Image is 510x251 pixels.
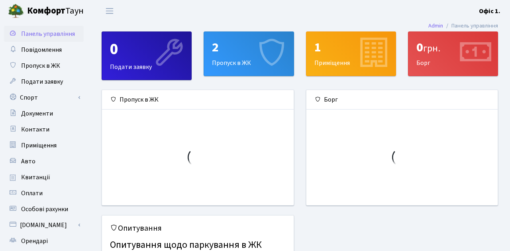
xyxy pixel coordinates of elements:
span: Авто [21,157,35,166]
nav: breadcrumb [416,18,510,34]
a: 2Пропуск в ЖК [204,31,294,76]
a: Спорт [4,90,84,106]
a: 0Подати заявку [102,31,192,80]
div: 2 [212,40,285,55]
a: Особові рахунки [4,201,84,217]
a: Документи [4,106,84,122]
div: Подати заявку [102,32,191,80]
button: Переключити навігацію [100,4,120,18]
a: Приміщення [4,137,84,153]
a: Орендарі [4,233,84,249]
img: logo.png [8,3,24,19]
a: Повідомлення [4,42,84,58]
b: Офіс 1. [479,7,500,16]
a: Авто [4,153,84,169]
div: Пропуск в ЖК [102,90,294,110]
a: Подати заявку [4,74,84,90]
span: Квитанції [21,173,50,182]
div: 0 [416,40,490,55]
a: Квитанції [4,169,84,185]
a: Пропуск в ЖК [4,58,84,74]
span: Панель управління [21,29,75,38]
span: Орендарі [21,237,48,245]
span: Оплати [21,189,43,198]
span: Особові рахунки [21,205,68,214]
div: 0 [110,40,183,59]
a: Контакти [4,122,84,137]
span: грн. [423,41,440,55]
div: 1 [314,40,388,55]
b: Комфорт [27,4,65,17]
a: Панель управління [4,26,84,42]
div: Приміщення [306,32,396,76]
span: Контакти [21,125,49,134]
div: Борг [408,32,498,76]
div: Борг [306,90,498,110]
a: Офіс 1. [479,6,500,16]
span: Пропуск в ЖК [21,61,60,70]
a: [DOMAIN_NAME] [4,217,84,233]
li: Панель управління [443,22,498,30]
a: Оплати [4,185,84,201]
span: Повідомлення [21,45,62,54]
div: Пропуск в ЖК [204,32,293,76]
a: 1Приміщення [306,31,396,76]
a: Admin [428,22,443,30]
span: Документи [21,109,53,118]
span: Приміщення [21,141,57,150]
h5: Опитування [110,224,286,233]
span: Таун [27,4,84,18]
span: Подати заявку [21,77,63,86]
